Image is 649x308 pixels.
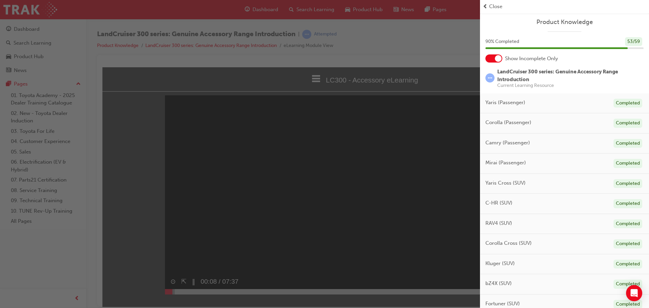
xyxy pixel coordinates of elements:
[485,199,512,207] span: C-HR (SUV)
[489,3,502,10] span: Close
[485,179,526,187] span: Yaris Cross (SUV)
[223,9,316,17] span: LC300 - Accessory eLearning
[90,210,93,219] button: ‖
[614,239,642,248] div: Completed
[485,280,512,287] span: bZ4X (SUV)
[93,207,136,222] span: 00:08 / 07:37
[625,37,642,46] div: 53 / 59
[483,3,646,10] button: prev-iconClose
[614,159,642,168] div: Completed
[485,119,531,126] span: Corolla (Passenger)
[485,38,519,46] span: 90 % Completed
[626,285,642,301] div: Open Intercom Messenger
[483,3,488,10] span: prev-icon
[485,300,520,308] span: Fortuner (SUV)
[485,260,515,267] span: Kluger (SUV)
[614,119,642,128] div: Completed
[79,210,84,219] button: ⇱
[63,24,468,227] video: Sorry, your browser does not support embedded videos.
[614,179,642,188] div: Completed
[614,199,642,208] div: Completed
[485,239,532,247] span: Corolla Cross (SUV)
[614,260,642,269] div: Completed
[614,280,642,289] div: Completed
[485,219,512,227] span: RAV4 (SUV)
[505,55,558,63] span: Show Incomplete Only
[614,99,642,108] div: Completed
[485,73,495,82] span: learningRecordVerb_ATTEMPT-icon
[485,18,644,26] a: Product Knowledge
[485,99,525,106] span: Yaris (Passenger)
[485,159,526,167] span: Mirai (Passenger)
[614,219,642,229] div: Completed
[68,210,73,219] button: ⊙
[614,139,642,148] div: Completed
[485,139,530,147] span: Camry (Passenger)
[497,69,618,82] span: LandCruiser 300 series: Genuine Accessory Range Introduction
[497,83,644,88] span: Current Learning Resource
